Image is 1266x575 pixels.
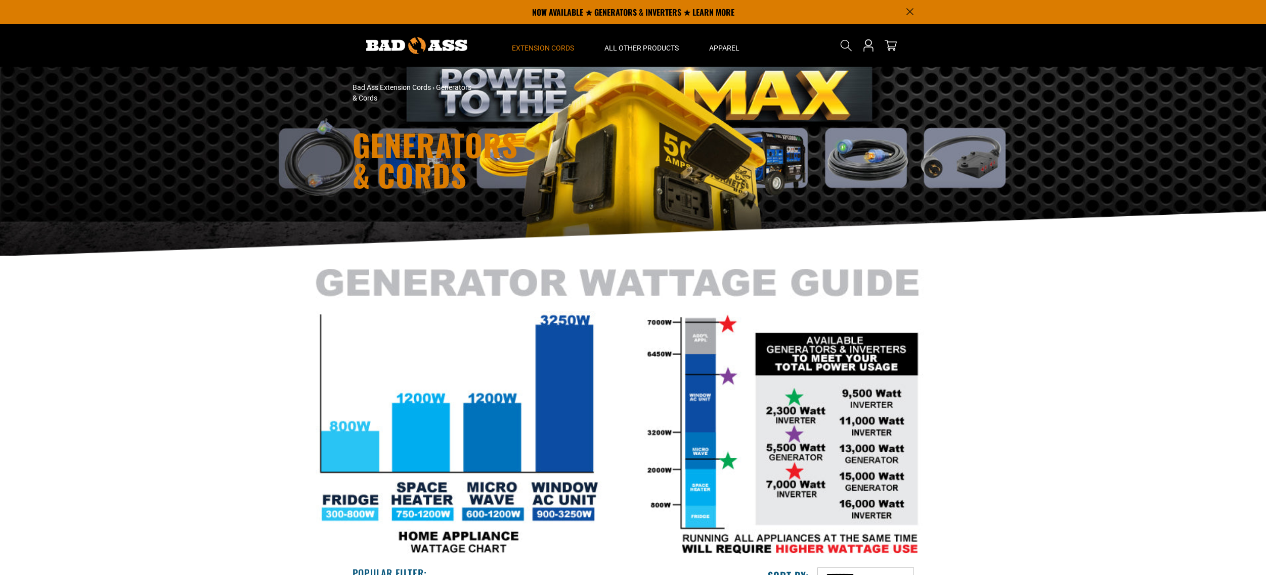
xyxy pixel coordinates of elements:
span: Extension Cords [512,43,574,53]
img: Bad Ass Extension Cords [366,37,467,54]
summary: All Other Products [589,24,694,67]
nav: breadcrumbs [353,82,722,104]
span: › [432,83,434,91]
summary: Search [838,37,854,54]
h1: Generators & Cords [353,129,722,190]
a: Bad Ass Extension Cords [353,83,431,91]
summary: Apparel [694,24,755,67]
span: Apparel [709,43,739,53]
span: All Other Products [604,43,679,53]
summary: Extension Cords [497,24,589,67]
